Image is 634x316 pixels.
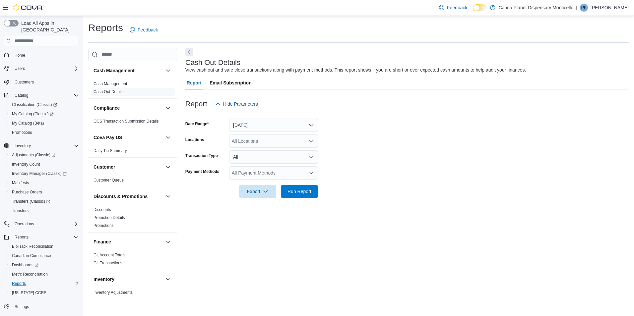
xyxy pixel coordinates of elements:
[473,4,487,11] input: Dark Mode
[499,4,574,12] p: Canna Planet Dispensary Monticello
[9,129,79,136] span: Promotions
[210,76,252,89] span: Email Subscription
[164,275,172,283] button: Inventory
[9,261,79,269] span: Dashboards
[94,260,122,266] span: GL Transactions
[12,303,32,311] a: Settings
[9,160,43,168] a: Inventory Count
[7,251,82,260] button: Canadian Compliance
[12,162,40,167] span: Inventory Count
[15,66,25,71] span: Users
[185,137,204,142] label: Locations
[7,150,82,160] a: Adjustments (Classic)
[7,206,82,215] button: Transfers
[229,150,318,164] button: All
[7,270,82,279] button: Metrc Reconciliation
[12,281,26,286] span: Reports
[94,252,125,258] span: GL Account Totals
[1,50,82,60] button: Home
[12,51,79,59] span: Home
[164,67,172,75] button: Cash Management
[88,147,177,157] div: Cova Pay US
[581,4,587,12] span: PP
[9,188,45,196] a: Purchase Orders
[580,4,588,12] div: Parth Patel
[15,79,34,85] span: Customers
[12,262,38,268] span: Dashboards
[7,288,82,297] button: [US_STATE] CCRS
[213,97,261,111] button: Hide Parameters
[88,80,177,98] div: Cash Management
[12,220,79,228] span: Operations
[9,170,69,178] a: Inventory Manager (Classic)
[12,220,37,228] button: Operations
[12,272,48,277] span: Metrc Reconciliation
[88,251,177,270] div: Finance
[15,304,29,309] span: Settings
[88,206,177,232] div: Discounts & Promotions
[287,188,311,195] span: Run Report
[9,119,79,127] span: My Catalog (Beta)
[94,164,115,170] h3: Customer
[229,119,318,132] button: [DATE]
[12,78,36,86] a: Customers
[7,242,82,251] button: BioTrack Reconciliation
[1,64,82,73] button: Users
[164,238,172,246] button: Finance
[9,188,79,196] span: Purchase Orders
[7,197,82,206] a: Transfers (Classic)
[94,207,111,212] span: Discounts
[94,223,114,228] span: Promotions
[94,178,124,183] span: Customer Queue
[94,298,148,303] span: Inventory by Product Historical
[9,110,56,118] a: My Catalog (Classic)
[9,242,79,250] span: BioTrack Reconciliation
[9,242,56,250] a: BioTrack Reconciliation
[12,233,79,241] span: Reports
[12,51,28,59] a: Home
[94,215,125,220] span: Promotion Details
[9,179,32,187] a: Manifests
[185,59,240,67] h3: Cash Out Details
[12,302,79,310] span: Settings
[94,223,114,228] a: Promotions
[13,4,43,11] img: Cova
[9,280,79,288] span: Reports
[7,100,82,109] a: Classification (Classic)
[7,260,82,270] a: Dashboards
[94,119,159,124] a: OCS Transaction Submission Details
[94,290,133,295] span: Inventory Adjustments
[12,142,33,150] button: Inventory
[12,65,28,73] button: Users
[12,199,50,204] span: Transfers (Classic)
[9,252,54,260] a: Canadian Compliance
[7,160,82,169] button: Inventory Count
[591,4,629,12] p: [PERSON_NAME]
[94,134,122,141] h3: Cova Pay US
[94,134,163,141] button: Cova Pay US
[12,65,79,73] span: Users
[94,193,148,200] h3: Discounts & Promotions
[94,89,124,94] span: Cash Out Details
[94,276,114,283] h3: Inventory
[94,215,125,220] a: Promotion Details
[1,91,82,100] button: Catalog
[9,119,47,127] a: My Catalog (Beta)
[88,176,177,187] div: Customer
[12,233,31,241] button: Reports
[12,171,67,176] span: Inventory Manager (Classic)
[12,208,29,213] span: Transfers
[12,121,44,126] span: My Catalog (Beta)
[7,119,82,128] button: My Catalog (Beta)
[447,4,467,11] span: Feedback
[1,219,82,229] button: Operations
[94,238,163,245] button: Finance
[7,187,82,197] button: Purchase Orders
[94,105,120,111] h3: Compliance
[187,76,202,89] span: Report
[1,141,82,150] button: Inventory
[1,301,82,311] button: Settings
[19,20,79,33] span: Load All Apps in [GEOGRAPHIC_DATA]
